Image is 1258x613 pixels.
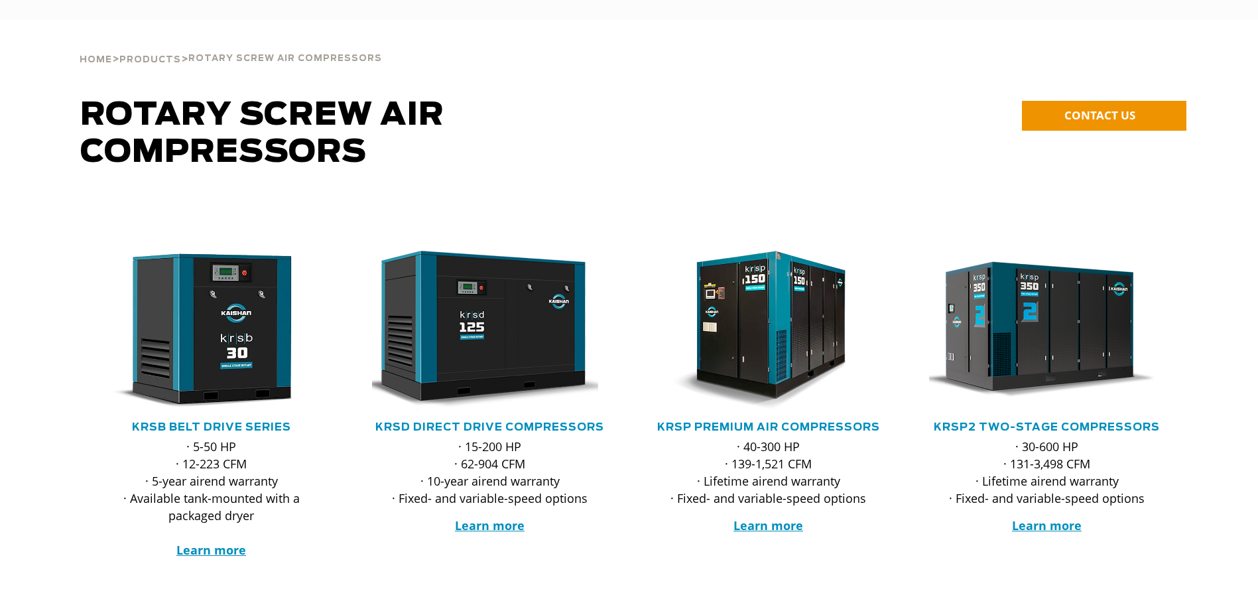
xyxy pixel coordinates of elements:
[455,517,525,533] a: Learn more
[119,56,181,64] span: Products
[1022,101,1186,131] a: CONTACT US
[80,53,112,65] a: Home
[641,251,877,410] img: krsp150
[94,251,330,410] div: krsb30
[375,422,604,433] a: KRSD Direct Drive Compressors
[929,251,1165,410] div: krsp350
[657,422,880,433] a: KRSP Premium Air Compressors
[651,251,887,410] div: krsp150
[94,438,330,559] p: · 5-50 HP · 12-223 CFM · 5-year airend warranty · Available tank-mounted with a packaged dryer
[372,251,608,410] div: krsd125
[919,251,1155,410] img: krsp350
[651,438,887,507] p: · 40-300 HP · 139-1,521 CFM · Lifetime airend warranty · Fixed- and variable-speed options
[188,54,382,63] span: Rotary Screw Air Compressors
[132,422,291,433] a: KRSB Belt Drive Series
[934,422,1160,433] a: KRSP2 Two-Stage Compressors
[80,100,444,169] span: Rotary Screw Air Compressors
[80,56,112,64] span: Home
[84,251,320,410] img: krsb30
[372,438,608,507] p: · 15-200 HP · 62-904 CFM · 10-year airend warranty · Fixed- and variable-speed options
[80,20,382,70] div: > >
[119,53,181,65] a: Products
[362,251,598,410] img: krsd125
[929,438,1165,507] p: · 30-600 HP · 131-3,498 CFM · Lifetime airend warranty · Fixed- and variable-speed options
[733,517,803,533] a: Learn more
[1064,107,1135,123] span: CONTACT US
[176,542,246,558] a: Learn more
[1012,517,1082,533] a: Learn more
